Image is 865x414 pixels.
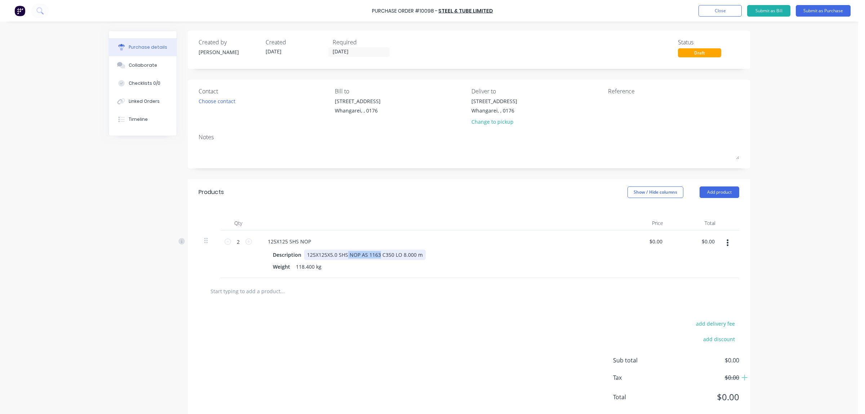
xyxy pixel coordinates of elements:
div: Total [669,216,721,230]
span: $0.00 [667,391,739,404]
button: Submit as Bill [747,5,790,17]
span: $0.00 [667,373,739,382]
div: 125X125 SHS NOP [262,236,317,247]
div: [STREET_ADDRESS] [471,97,517,105]
div: Qty [220,216,256,230]
div: Timeline [129,116,148,123]
span: Total [613,393,667,401]
div: Created by [199,38,260,47]
div: Required [333,38,394,47]
div: Purchase details [129,44,167,50]
img: Factory [14,5,25,16]
button: Close [698,5,742,17]
div: Choose contact [199,97,235,105]
div: Reference [608,87,739,96]
div: Notes [199,133,739,141]
div: Change to pickup [471,118,517,125]
div: Draft [678,48,721,57]
div: [PERSON_NAME] [199,48,260,56]
span: Tax [613,373,667,382]
button: add discount [699,334,739,344]
span: Sub total [613,356,667,365]
div: Created [266,38,327,47]
button: add delivery fee [692,319,739,328]
div: Products [199,188,224,197]
div: Whangarei, , 0176 [335,107,381,114]
div: Weight [270,261,293,272]
div: Status [678,38,739,47]
a: Steel & Tube Limited [438,7,493,14]
button: Show / Hide columns [627,186,683,198]
div: Purchase Order #10098 - [372,7,438,15]
div: Price [617,216,669,230]
div: Checklists 0/0 [129,80,160,87]
button: Checklists 0/0 [109,74,177,92]
div: Contact [199,87,330,96]
span: $0.00 [667,356,739,365]
div: Whangarei, , 0176 [471,107,517,114]
button: Collaborate [109,56,177,74]
button: Submit as Purchase [796,5,851,17]
button: Add product [700,186,739,198]
div: Deliver to [471,87,603,96]
div: Description [270,250,304,260]
div: 125X125X5.0 SHS NOP AS 1163 C350 LO 8.000 m [304,250,426,260]
div: Bill to [335,87,466,96]
div: Collaborate [129,62,157,69]
button: Linked Orders [109,92,177,110]
button: Purchase details [109,38,177,56]
div: [STREET_ADDRESS] [335,97,381,105]
div: 118.400 kg [293,261,324,272]
button: Timeline [109,110,177,128]
div: Linked Orders [129,98,160,105]
input: Start typing to add a product... [210,284,354,298]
